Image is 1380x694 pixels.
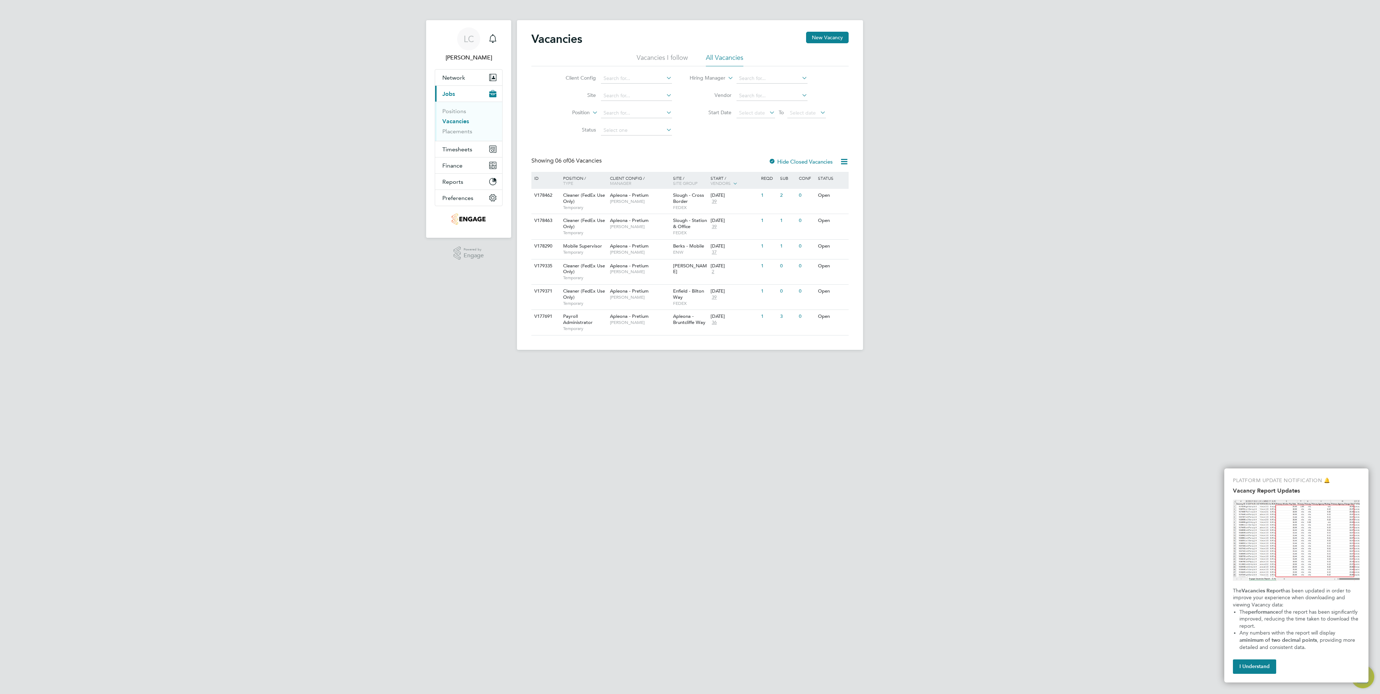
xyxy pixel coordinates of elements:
[797,172,816,184] div: Conf
[452,213,485,225] img: romaxrecruitment-logo-retina.png
[532,310,558,323] div: V177691
[1233,588,1242,594] span: The
[610,320,669,325] span: [PERSON_NAME]
[532,214,558,227] div: V178463
[1239,637,1357,650] span: , providing more detailed and consistent data.
[442,74,465,81] span: Network
[673,243,704,249] span: Berks - Mobile
[610,224,669,230] span: [PERSON_NAME]
[531,32,582,46] h2: Vacancies
[797,214,816,227] div: 0
[673,180,698,186] span: Site Group
[464,34,474,44] span: LC
[610,269,669,275] span: [PERSON_NAME]
[532,259,558,273] div: V179335
[711,243,757,249] div: [DATE]
[563,230,606,236] span: Temporary
[1233,487,1360,494] h2: Vacancy Report Updates
[601,91,672,101] input: Search for...
[673,230,707,236] span: FEDEX
[601,125,672,135] input: Select one
[797,259,816,273] div: 0
[1233,500,1360,581] img: Highlight Columns with Numbers in the Vacancies Report
[558,172,608,189] div: Position /
[673,192,704,204] span: Slough - Cross Border
[1239,630,1337,643] span: Any numbers within the report will display a
[673,263,707,275] span: [PERSON_NAME]
[778,310,797,323] div: 3
[442,195,473,201] span: Preferences
[610,313,649,319] span: Apleona - Pretium
[532,240,558,253] div: V178290
[797,189,816,202] div: 0
[690,109,731,116] label: Start Date
[816,214,848,227] div: Open
[684,75,725,82] label: Hiring Manager
[673,205,707,210] span: FEDEX
[1224,468,1368,682] div: Vacancy Report Updates
[711,269,715,275] span: 2
[711,313,757,320] div: [DATE]
[601,74,672,84] input: Search for...
[778,285,797,298] div: 0
[711,199,718,205] span: 39
[435,27,503,62] a: Go to account details
[711,249,718,255] span: 37
[555,157,602,164] span: 06 Vacancies
[548,109,590,116] label: Position
[1233,659,1276,674] button: I Understand
[464,246,484,253] span: Powered by
[711,288,757,294] div: [DATE]
[759,240,778,253] div: 1
[797,240,816,253] div: 0
[531,157,603,165] div: Showing
[563,288,605,300] span: Cleaner (FedEx Use Only)
[711,192,757,199] div: [DATE]
[778,189,797,202] div: 2
[790,110,816,116] span: Select date
[673,249,707,255] span: ENW
[739,110,765,116] span: Select date
[442,146,472,153] span: Timesheets
[610,217,649,223] span: Apleona - Pretium
[442,162,463,169] span: Finance
[816,259,848,273] div: Open
[563,275,606,281] span: Temporary
[563,263,605,275] span: Cleaner (FedEx Use Only)
[555,157,568,164] span: 06 of
[711,180,731,186] span: Vendors
[777,108,786,117] span: To
[711,294,718,301] span: 39
[673,288,704,300] span: Enfield - Bilton Way
[608,172,671,189] div: Client Config /
[563,326,606,332] span: Temporary
[711,320,718,326] span: 36
[816,310,848,323] div: Open
[563,217,605,230] span: Cleaner (FedEx Use Only)
[563,205,606,210] span: Temporary
[778,172,797,184] div: Sub
[1242,637,1317,643] strong: minimum of two decimal points
[532,285,558,298] div: V179371
[464,253,484,259] span: Engage
[442,178,463,185] span: Reports
[778,240,797,253] div: 1
[1248,609,1278,615] strong: performance
[563,313,593,325] span: Payroll Administrator
[554,126,596,133] label: Status
[816,240,848,253] div: Open
[711,218,757,224] div: [DATE]
[610,294,669,300] span: [PERSON_NAME]
[673,301,707,306] span: FEDEX
[610,192,649,198] span: Apleona - Pretium
[816,285,848,298] div: Open
[778,259,797,273] div: 0
[532,189,558,202] div: V178462
[709,172,759,190] div: Start /
[769,158,833,165] label: Hide Closed Vacancies
[563,180,573,186] span: Type
[637,53,688,66] li: Vacancies I follow
[690,92,731,98] label: Vendor
[563,301,606,306] span: Temporary
[816,189,848,202] div: Open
